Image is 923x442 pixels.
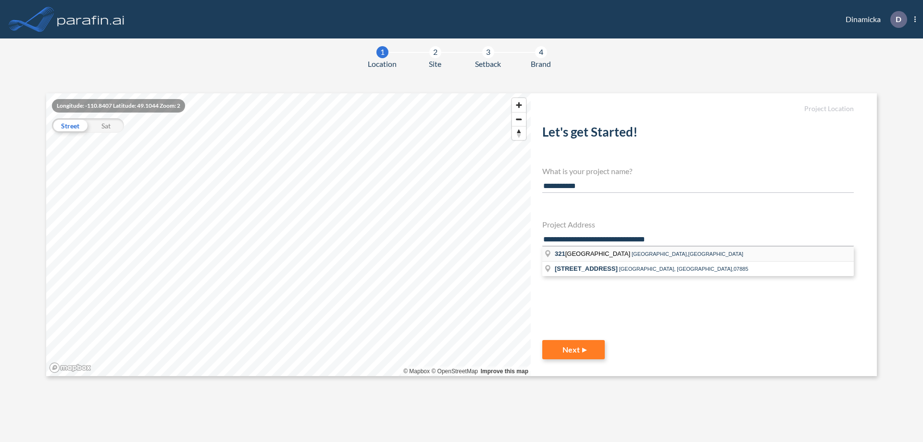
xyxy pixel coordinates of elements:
a: OpenStreetMap [431,368,478,375]
h4: What is your project name? [542,166,854,176]
div: Dinamicka [831,11,916,28]
button: Zoom out [512,112,526,126]
h4: Project Address [542,220,854,229]
button: Zoom in [512,98,526,112]
span: Location [368,58,397,70]
a: Mapbox [403,368,430,375]
img: logo [55,10,126,29]
p: D [896,15,901,24]
span: [STREET_ADDRESS] [555,265,618,272]
h5: Project Location [542,105,854,113]
a: Improve this map [481,368,528,375]
div: 2 [429,46,441,58]
div: 4 [535,46,547,58]
a: Mapbox homepage [49,362,91,373]
span: [GEOGRAPHIC_DATA], [GEOGRAPHIC_DATA],07885 [619,266,748,272]
button: Next [542,340,605,359]
span: Setback [475,58,501,70]
div: 3 [482,46,494,58]
div: 1 [376,46,388,58]
div: Street [52,118,88,133]
span: Site [429,58,441,70]
div: Sat [88,118,124,133]
canvas: Map [46,93,531,376]
h2: Let's get Started! [542,125,854,143]
span: [GEOGRAPHIC_DATA],[GEOGRAPHIC_DATA] [632,251,743,257]
span: 321 [555,250,565,257]
button: Reset bearing to north [512,126,526,140]
div: Longitude: -110.8407 Latitude: 49.1044 Zoom: 2 [52,99,185,113]
span: Brand [531,58,551,70]
span: [GEOGRAPHIC_DATA] [555,250,632,257]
